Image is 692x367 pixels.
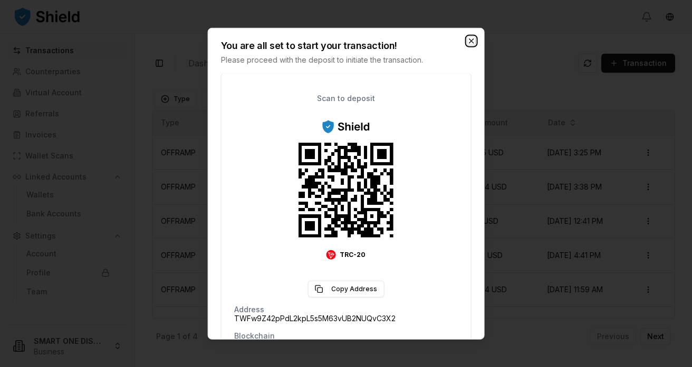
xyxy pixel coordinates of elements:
[321,118,371,134] img: ShieldPay Logo
[340,250,366,259] span: TRC-20
[234,313,396,323] span: TWFw9Z42pPdL2kpL5s5M63vUB2NUQvC3X2
[234,332,275,339] p: Blockchain
[326,250,335,259] img: Tron Logo
[234,305,264,313] p: Address
[221,54,450,65] p: Please proceed with the deposit to initiate the transaction.
[317,94,375,102] p: Scan to deposit
[221,41,450,50] h2: You are all set to start your transaction!
[307,280,384,297] button: Copy Address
